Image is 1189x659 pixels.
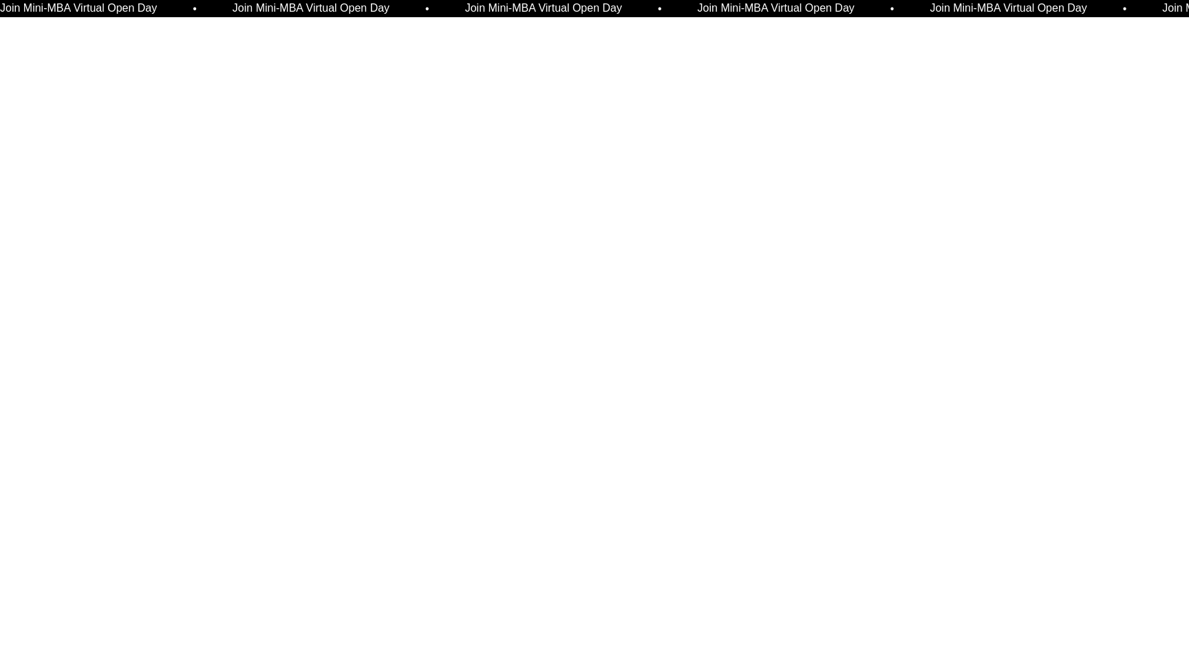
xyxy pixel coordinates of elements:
[423,3,427,14] span: •
[1120,3,1124,14] span: •
[656,3,660,14] span: •
[191,3,195,14] span: •
[888,3,892,14] span: •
